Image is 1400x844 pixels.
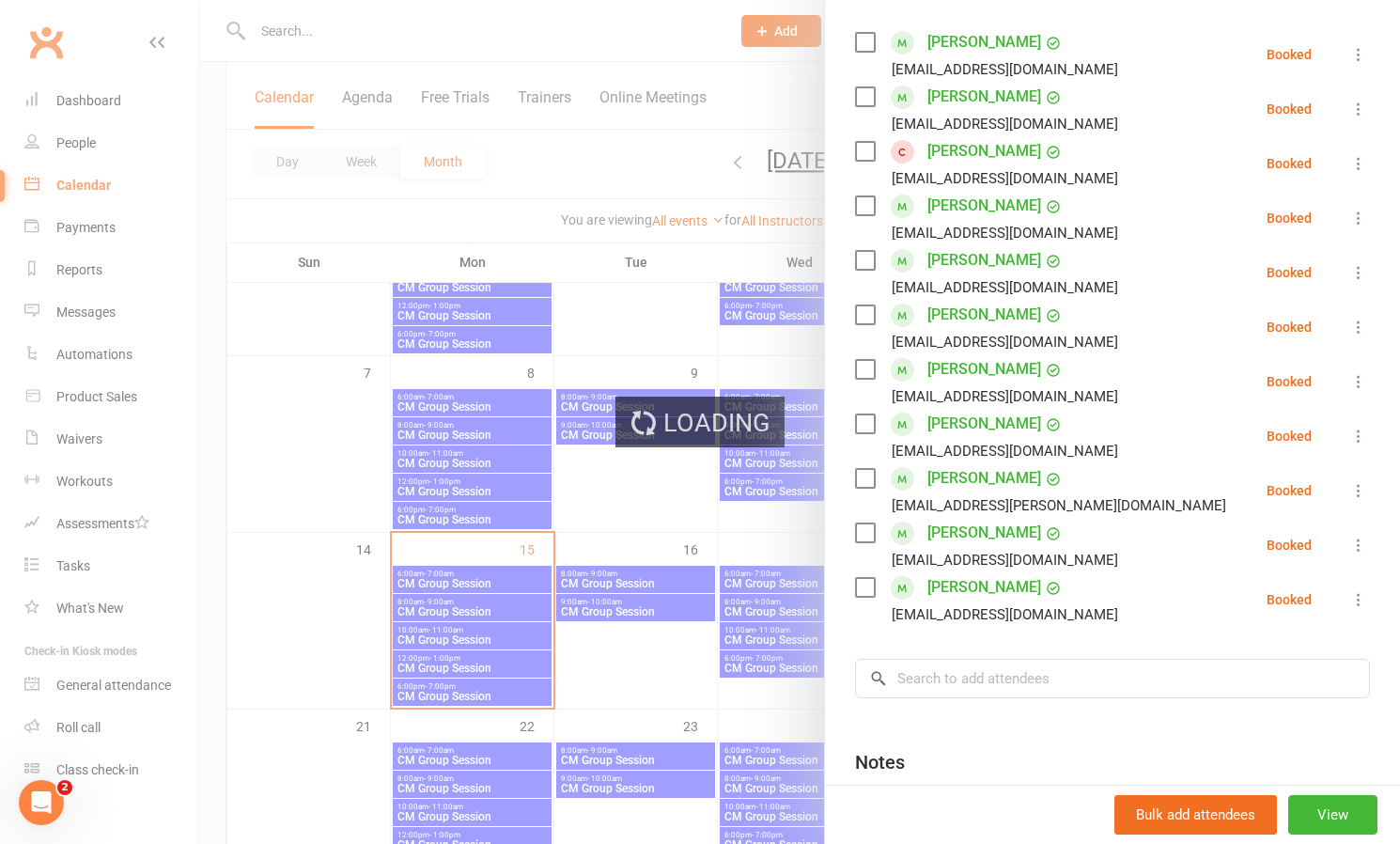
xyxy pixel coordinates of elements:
[927,27,1041,57] a: [PERSON_NAME]
[892,275,1118,300] div: [EMAIL_ADDRESS][DOMAIN_NAME]
[855,781,1370,804] div: Add notes for this class / appointment below
[927,572,1041,602] a: [PERSON_NAME]
[1267,375,1312,388] div: Booked
[927,191,1041,221] a: [PERSON_NAME]
[892,330,1118,354] div: [EMAIL_ADDRESS][DOMAIN_NAME]
[927,136,1041,166] a: [PERSON_NAME]
[1267,484,1312,497] div: Booked
[892,221,1118,245] div: [EMAIL_ADDRESS][DOMAIN_NAME]
[892,57,1118,82] div: [EMAIL_ADDRESS][DOMAIN_NAME]
[892,602,1118,627] div: [EMAIL_ADDRESS][DOMAIN_NAME]
[892,384,1118,409] div: [EMAIL_ADDRESS][DOMAIN_NAME]
[1267,48,1312,61] div: Booked
[927,518,1041,548] a: [PERSON_NAME]
[1267,430,1312,443] div: Booked
[57,780,72,795] span: 2
[892,548,1118,572] div: [EMAIL_ADDRESS][DOMAIN_NAME]
[1267,593,1312,606] div: Booked
[1114,795,1277,835] button: Bulk add attendees
[1288,795,1377,835] button: View
[1267,539,1312,552] div: Booked
[1267,211,1312,225] div: Booked
[927,82,1041,112] a: [PERSON_NAME]
[892,112,1118,136] div: [EMAIL_ADDRESS][DOMAIN_NAME]
[892,166,1118,191] div: [EMAIL_ADDRESS][DOMAIN_NAME]
[927,300,1041,330] a: [PERSON_NAME]
[927,463,1041,493] a: [PERSON_NAME]
[1267,102,1312,116] div: Booked
[855,659,1370,698] input: Search to add attendees
[927,409,1041,439] a: [PERSON_NAME]
[927,245,1041,275] a: [PERSON_NAME]
[1267,157,1312,170] div: Booked
[1267,266,1312,279] div: Booked
[892,439,1118,463] div: [EMAIL_ADDRESS][DOMAIN_NAME]
[1267,320,1312,334] div: Booked
[19,780,64,825] iframe: Intercom live chat
[855,749,905,775] div: Notes
[927,354,1041,384] a: [PERSON_NAME]
[892,493,1226,518] div: [EMAIL_ADDRESS][PERSON_NAME][DOMAIN_NAME]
